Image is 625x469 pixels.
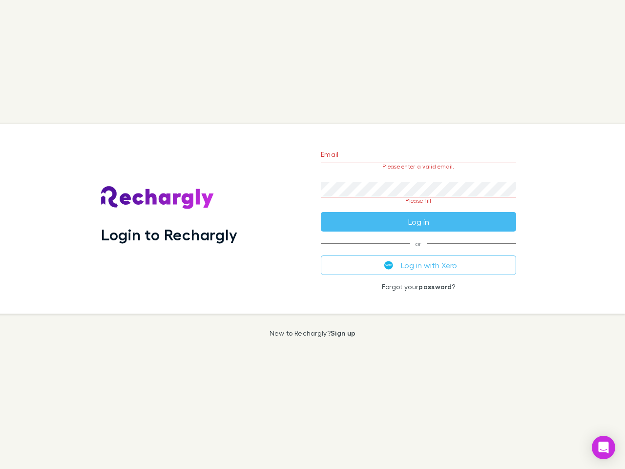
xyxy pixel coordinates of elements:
a: Sign up [331,329,355,337]
h1: Login to Rechargly [101,225,237,244]
p: New to Rechargly? [270,329,356,337]
div: Open Intercom Messenger [592,436,615,459]
a: password [418,282,452,291]
p: Please fill [321,197,516,204]
p: Please enter a valid email. [321,163,516,170]
p: Forgot your ? [321,283,516,291]
button: Log in with Xero [321,256,516,275]
img: Xero's logo [384,261,393,270]
img: Rechargly's Logo [101,186,214,210]
span: or [321,243,516,244]
button: Log in [321,212,516,232]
